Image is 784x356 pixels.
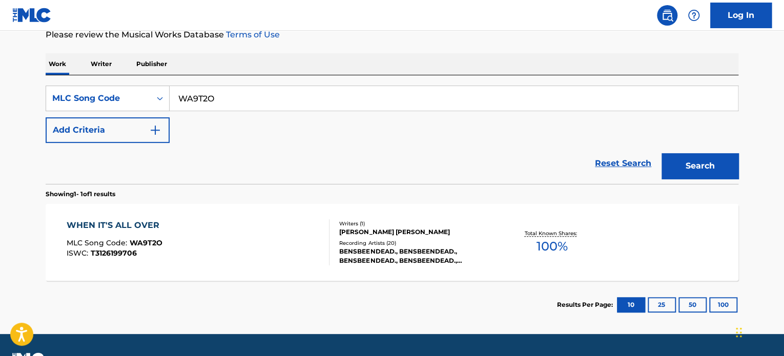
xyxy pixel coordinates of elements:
[648,297,676,312] button: 25
[339,247,494,265] div: BENSBEENDEAD., BENSBEENDEAD., BENSBEENDEAD., BENSBEENDEAD., BENSBEENDEAD.
[590,152,656,175] a: Reset Search
[736,317,742,348] div: Drag
[709,297,737,312] button: 100
[661,9,673,22] img: search
[617,297,645,312] button: 10
[524,229,579,237] p: Total Known Shares:
[684,5,704,26] div: Help
[662,153,738,179] button: Search
[12,8,52,23] img: MLC Logo
[130,238,162,247] span: WA9T2O
[133,53,170,75] p: Publisher
[46,117,170,143] button: Add Criteria
[67,248,91,258] span: ISWC :
[224,30,280,39] a: Terms of Use
[557,300,615,309] p: Results Per Page:
[339,227,494,237] div: [PERSON_NAME] [PERSON_NAME]
[46,204,738,281] a: WHEN IT'S ALL OVERMLC Song Code:WA9T2OISWC:T3126199706Writers (1)[PERSON_NAME] [PERSON_NAME]Recor...
[339,239,494,247] div: Recording Artists ( 20 )
[536,237,567,256] span: 100 %
[67,238,130,247] span: MLC Song Code :
[46,53,69,75] p: Work
[688,9,700,22] img: help
[149,124,161,136] img: 9d2ae6d4665cec9f34b9.svg
[52,92,145,104] div: MLC Song Code
[46,86,738,184] form: Search Form
[91,248,137,258] span: T3126199706
[710,3,772,28] a: Log In
[67,219,164,232] div: WHEN IT'S ALL OVER
[46,190,115,199] p: Showing 1 - 1 of 1 results
[339,220,494,227] div: Writers ( 1 )
[657,5,677,26] a: Public Search
[88,53,115,75] p: Writer
[46,29,738,41] p: Please review the Musical Works Database
[678,297,707,312] button: 50
[733,307,784,356] iframe: Chat Widget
